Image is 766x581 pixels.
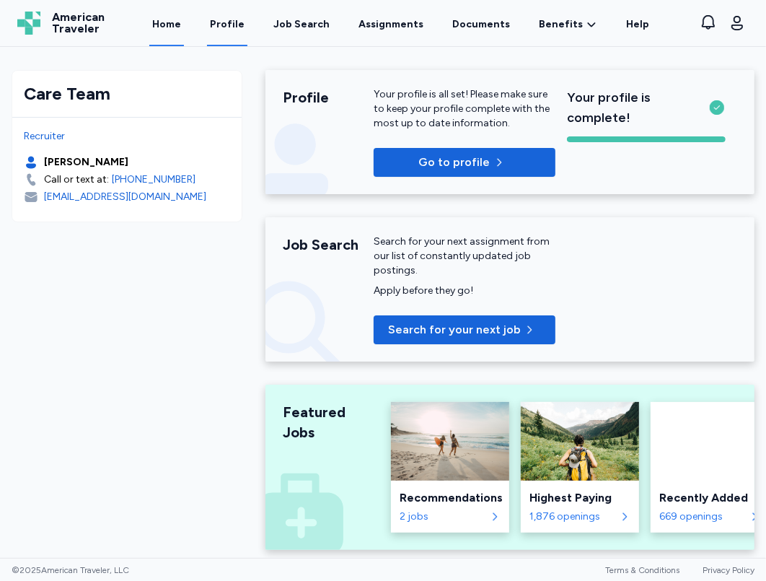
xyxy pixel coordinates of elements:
div: Recommendations [400,489,501,507]
div: Recently Added [659,489,760,507]
div: Recruiter [24,129,230,144]
div: [EMAIL_ADDRESS][DOMAIN_NAME] [44,190,206,204]
a: Privacy Policy [703,565,754,575]
div: Job Search [283,235,374,255]
span: Go to profile [419,154,490,171]
div: 669 openings [659,510,746,524]
div: Your profile is all set! Please make sure to keep your profile complete with the most up to date ... [374,87,555,131]
button: Search for your next job [374,315,555,344]
a: Highest PayingHighest Paying1,876 openings [521,402,639,533]
img: Highest Paying [521,402,639,481]
div: Job Search [273,17,330,32]
span: © 2025 American Traveler, LLC [12,564,129,576]
div: Search for your next assignment from our list of constantly updated job postings. [374,235,555,278]
a: Home [149,1,184,46]
span: American Traveler [52,12,105,35]
div: Featured Jobs [283,402,374,442]
a: RecommendationsRecommendations2 jobs [391,402,509,533]
div: [PERSON_NAME] [44,155,128,170]
img: Recommendations [391,402,509,481]
img: Logo [17,12,40,35]
a: Benefits [539,17,597,32]
button: Go to profile [374,148,555,177]
div: Apply before they go! [374,284,555,298]
span: Benefits [539,17,583,32]
div: 1,876 openings [529,510,616,524]
span: Your profile is complete! [567,87,708,128]
div: Care Team [24,82,230,105]
span: Search for your next job [388,321,521,338]
a: Profile [207,1,247,46]
div: 2 jobs [400,510,486,524]
div: Highest Paying [529,489,630,507]
div: Call or text at: [44,172,109,187]
a: Terms & Conditions [605,565,679,575]
div: Profile [283,87,374,108]
a: [PHONE_NUMBER] [112,172,195,187]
